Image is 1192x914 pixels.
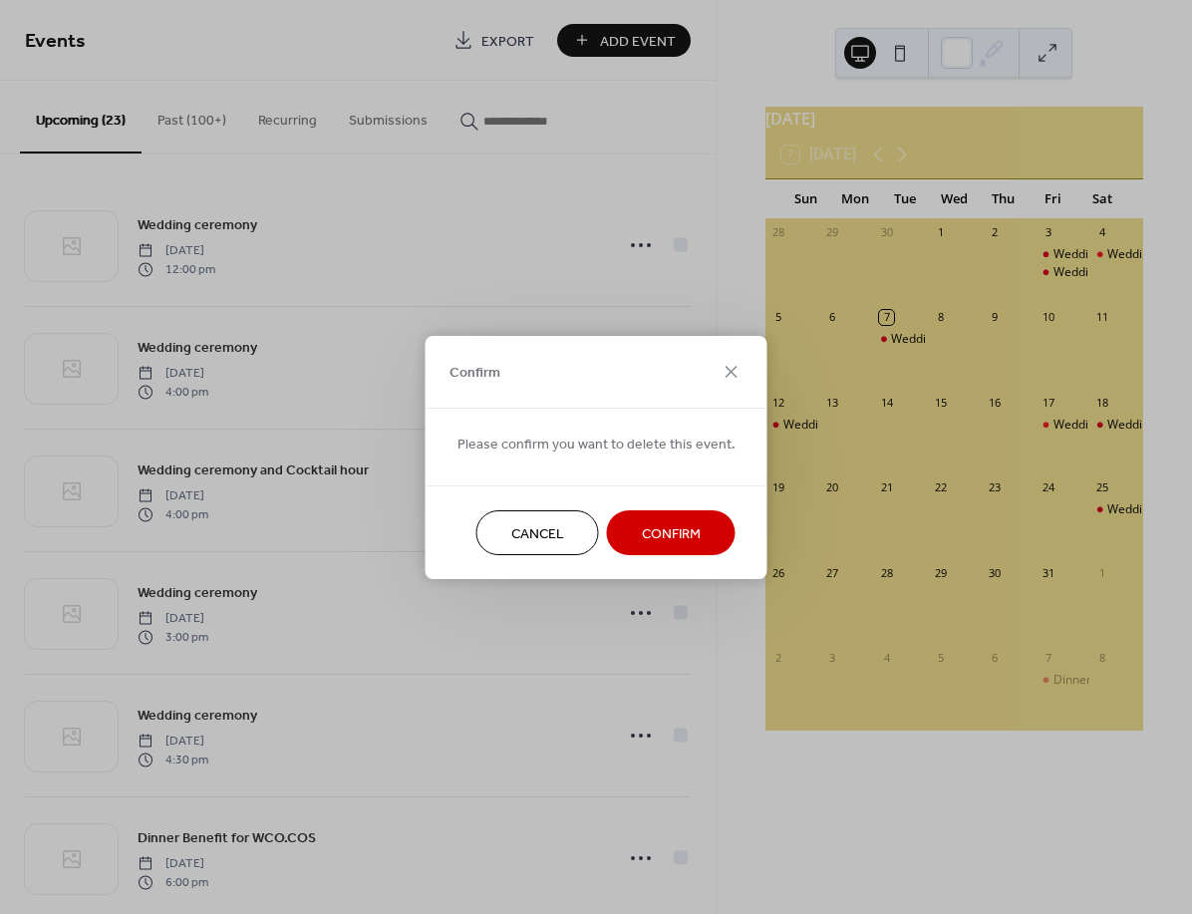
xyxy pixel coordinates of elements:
span: Confirm [642,523,701,544]
span: Cancel [511,523,564,544]
span: Confirm [449,363,500,384]
button: Confirm [607,510,736,555]
button: Cancel [476,510,599,555]
span: Please confirm you want to delete this event. [457,434,736,455]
